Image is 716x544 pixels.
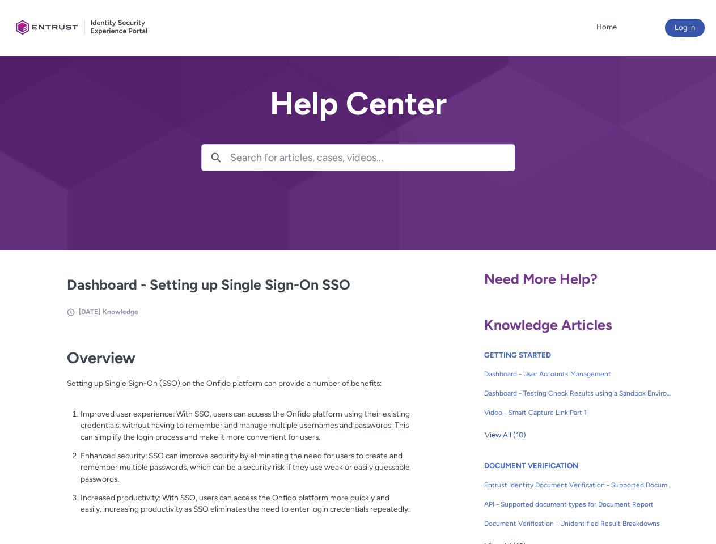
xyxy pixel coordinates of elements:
a: Home [594,19,620,36]
strong: Overview [67,348,135,367]
a: Dashboard - Testing Check Results using a Sandbox Environment [484,384,672,403]
a: GETTING STARTED [484,351,551,359]
span: Dashboard - User Accounts Management [484,369,672,379]
span: View All (10) [485,427,526,444]
h2: Dashboard - Setting up Single Sign-On SSO [67,274,410,296]
span: Dashboard - Testing Check Results using a Sandbox Environment [484,388,672,398]
span: Need More Help? [484,270,598,287]
p: Improved user experience: With SSO, users can access the Onfido platform using their existing cre... [81,408,410,443]
h2: Help Center [201,86,515,121]
li: Knowledge [103,307,138,317]
a: Dashboard - User Accounts Management [484,364,672,384]
span: Knowledge Articles [484,316,612,333]
button: Search [202,144,230,171]
p: Setting up Single Sign-On (SSO) on the Onfido platform can provide a number of benefits: [67,377,410,401]
button: Log in [665,19,705,37]
span: [DATE] [79,308,100,316]
a: Video - Smart Capture Link Part 1 [484,403,672,422]
span: Video - Smart Capture Link Part 1 [484,407,672,418]
button: View All (10) [484,426,527,444]
input: Search for articles, cases, videos... [230,144,515,171]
